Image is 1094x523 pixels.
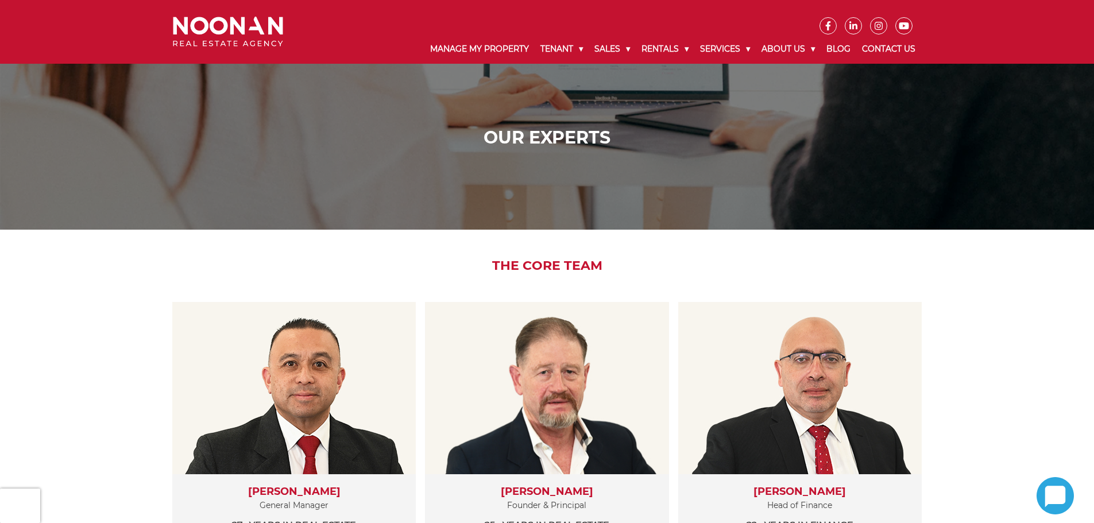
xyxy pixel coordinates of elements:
p: Founder & Principal [436,498,657,513]
a: Sales [589,34,636,64]
a: Services [694,34,756,64]
h1: Our Experts [176,127,918,148]
a: Rentals [636,34,694,64]
a: Contact Us [856,34,921,64]
img: Noonan Real Estate Agency [173,17,283,47]
a: About Us [756,34,821,64]
a: Tenant [535,34,589,64]
h2: The Core Team [164,258,930,273]
h3: [PERSON_NAME] [690,486,910,498]
h3: [PERSON_NAME] [436,486,657,498]
p: General Manager [184,498,404,513]
a: Blog [821,34,856,64]
a: Manage My Property [424,34,535,64]
h3: [PERSON_NAME] [184,486,404,498]
p: Head of Finance [690,498,910,513]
